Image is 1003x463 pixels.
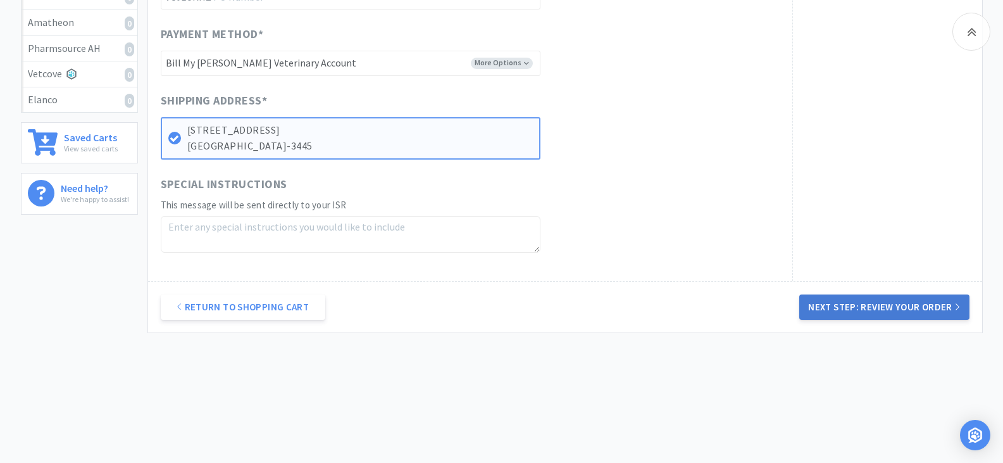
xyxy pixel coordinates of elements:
button: Next Step: Review Your Order [799,295,969,320]
i: 0 [125,68,134,82]
div: Vetcove [28,66,131,82]
span: This message will be sent directly to your ISR [161,199,347,211]
span: Payment Method * [161,25,264,44]
p: [GEOGRAPHIC_DATA]-3445 [187,138,533,155]
div: Pharmsource AH [28,41,131,57]
a: Saved CartsView saved carts [21,122,138,163]
h6: Need help? [61,180,129,193]
a: Return to Shopping Cart [161,295,325,320]
a: Pharmsource AH0 [22,36,137,62]
h6: Saved Carts [64,129,118,143]
i: 0 [125,94,134,108]
span: Shipping Address * [161,92,268,110]
a: Elanco0 [22,87,137,113]
div: Amatheon [28,15,131,31]
span: Special Instructions [161,175,287,194]
i: 0 [125,16,134,30]
p: [STREET_ADDRESS] [187,122,533,139]
div: Elanco [28,92,131,108]
p: View saved carts [64,143,118,155]
a: Vetcove0 [22,61,137,87]
a: Amatheon0 [22,10,137,36]
p: We're happy to assist! [61,193,129,205]
div: Open Intercom Messenger [960,420,990,450]
i: 0 [125,42,134,56]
